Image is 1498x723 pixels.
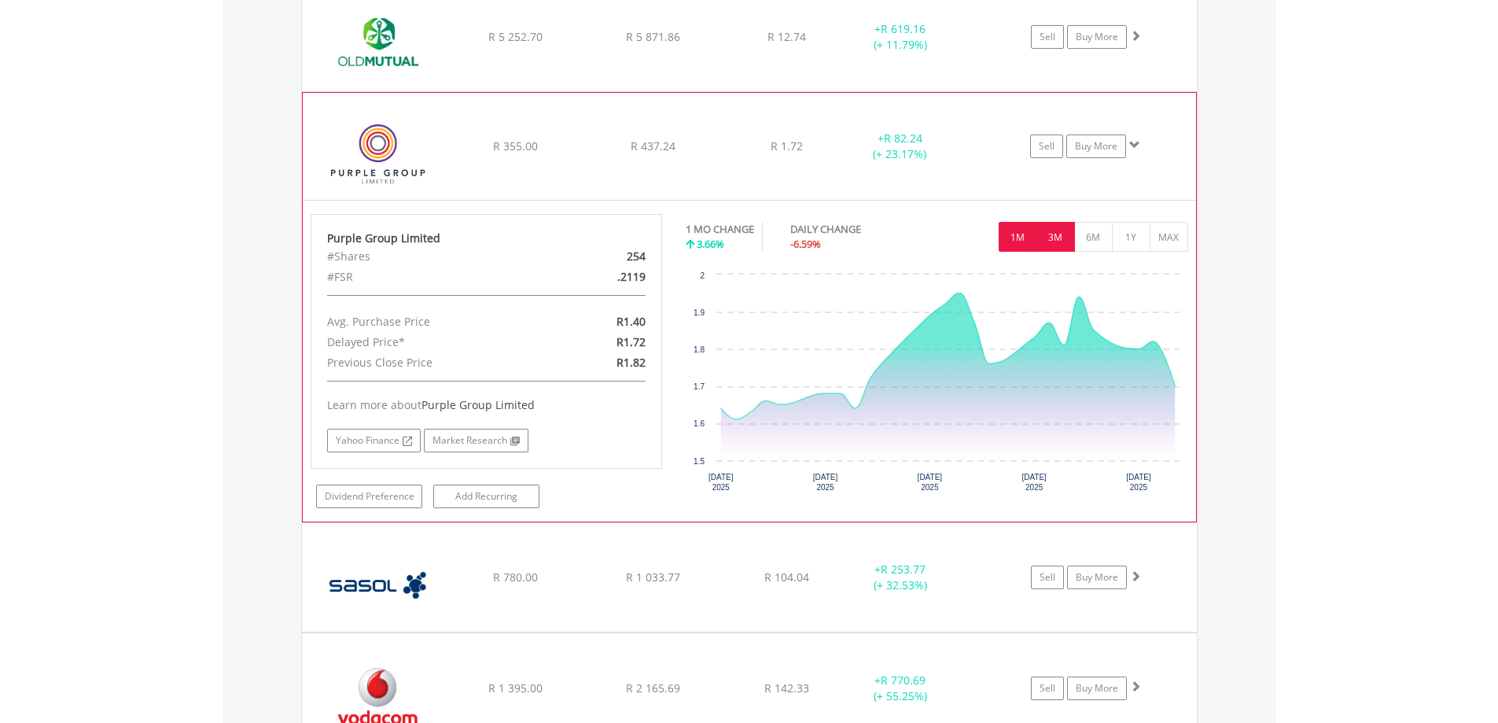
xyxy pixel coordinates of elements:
[315,267,543,287] div: #FSR
[433,485,539,508] a: Add Recurring
[790,237,821,251] span: -6.59%
[316,485,422,508] a: Dividend Preference
[310,2,445,87] img: EQU.ZA.OMU.png
[315,332,543,352] div: Delayed Price*
[543,246,657,267] div: 254
[626,681,680,695] span: R 2 165.69
[616,334,646,349] span: R1.72
[1030,135,1063,158] a: Sell
[616,314,646,329] span: R1.40
[315,246,543,267] div: #Shares
[694,308,705,317] text: 1.9
[764,570,809,585] span: R 104.04
[841,21,960,53] div: + (+ 11.79%)
[488,681,543,695] span: R 1 395.00
[315,312,543,332] div: Avg. Purchase Price
[327,429,421,452] a: Yahoo Finance
[918,473,943,492] text: [DATE] 2025
[694,345,705,354] text: 1.8
[694,457,705,466] text: 1.5
[709,473,734,492] text: [DATE] 2025
[884,131,922,146] span: R 82.24
[1021,473,1047,492] text: [DATE] 2025
[686,267,1187,503] svg: Interactive chart
[790,222,916,237] div: DAILY CHANGE
[1031,25,1064,49] a: Sell
[1036,222,1075,252] button: 3M
[1112,222,1150,252] button: 1Y
[1067,677,1127,700] a: Buy More
[315,352,543,373] div: Previous Close Price
[764,681,809,695] span: R 142.33
[327,397,646,413] div: Learn more about
[1067,566,1127,589] a: Buy More
[841,131,959,162] div: + (+ 23.17%)
[543,267,657,287] div: .2119
[626,29,680,44] span: R 5 871.86
[813,473,838,492] text: [DATE] 2025
[493,138,538,153] span: R 355.00
[686,267,1188,503] div: Chart. Highcharts interactive chart.
[697,237,724,251] span: 3.66%
[1074,222,1113,252] button: 6M
[424,429,528,452] a: Market Research
[1067,25,1127,49] a: Buy More
[881,673,926,688] span: R 770.69
[1066,135,1126,158] a: Buy More
[1150,222,1188,252] button: MAX
[616,355,646,370] span: R1.82
[631,138,675,153] span: R 437.24
[999,222,1037,252] button: 1M
[881,21,926,36] span: R 619.16
[841,562,960,593] div: + (+ 32.53%)
[767,29,806,44] span: R 12.74
[1126,473,1151,492] text: [DATE] 2025
[310,543,445,628] img: EQU.ZA.SOL.png
[1031,566,1064,589] a: Sell
[421,397,535,412] span: Purple Group Limited
[1031,677,1064,700] a: Sell
[686,222,754,237] div: 1 MO CHANGE
[311,113,446,196] img: EQU.ZA.PPE.png
[327,231,646,246] div: Purple Group Limited
[841,673,960,704] div: + (+ 55.25%)
[694,419,705,428] text: 1.6
[694,382,705,391] text: 1.7
[881,562,926,577] span: R 253.77
[488,29,543,44] span: R 5 252.70
[626,570,680,585] span: R 1 033.77
[700,271,705,280] text: 2
[771,138,803,153] span: R 1.72
[493,570,538,585] span: R 780.00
